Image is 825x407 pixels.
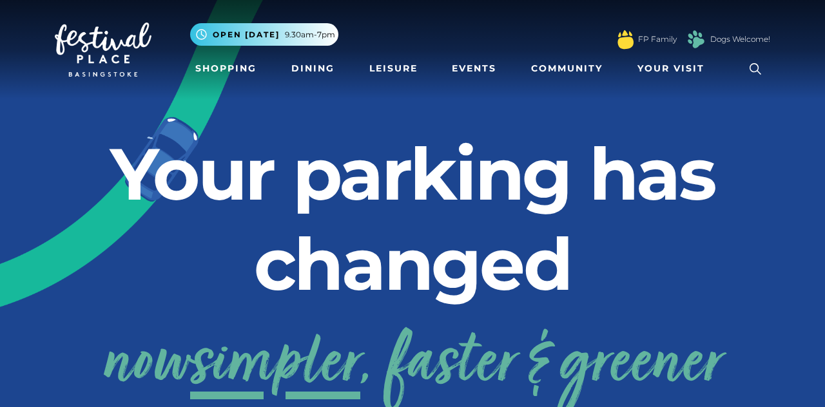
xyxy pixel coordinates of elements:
a: Dogs Welcome! [710,33,770,45]
img: Festival Place Logo [55,23,151,77]
button: Open [DATE] 9.30am-7pm [190,23,338,46]
a: Events [447,57,501,80]
a: Shopping [190,57,262,80]
a: Leisure [364,57,423,80]
a: Dining [286,57,340,80]
span: 9.30am-7pm [285,29,335,41]
a: Your Visit [632,57,716,80]
a: Community [526,57,608,80]
a: FP Family [638,33,677,45]
span: Open [DATE] [213,29,280,41]
h2: Your parking has changed [55,129,770,309]
span: Your Visit [637,62,704,75]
